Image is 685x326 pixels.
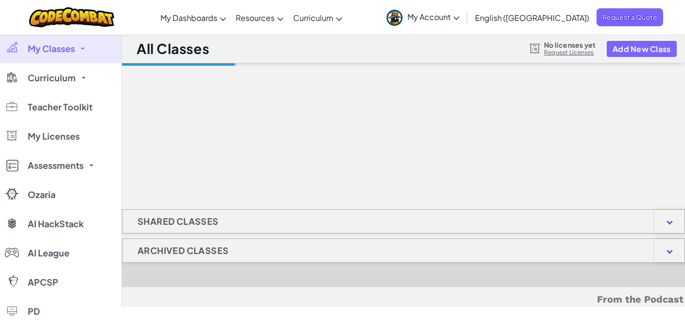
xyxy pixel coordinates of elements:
h1: All Classes [137,39,209,58]
a: Curriculum [288,4,347,31]
span: Teacher Toolkit [28,103,92,111]
h5: From the Podcast [129,292,684,307]
img: avatar [386,10,403,26]
img: CodeCombat logo [29,7,114,27]
span: My Classes [28,44,75,53]
a: My Account [382,2,464,33]
span: English ([GEOGRAPHIC_DATA]) [475,13,589,23]
a: Request Licenses [544,49,596,56]
a: Resources [231,4,288,31]
a: English ([GEOGRAPHIC_DATA]) [470,4,594,31]
span: My Dashboards [160,13,217,23]
span: Assessments [28,161,84,170]
span: My Licenses [28,132,80,141]
span: AI League [28,249,70,257]
span: My Account [407,12,459,22]
a: Request a Quote [597,8,663,26]
span: Curriculum [28,73,76,82]
h1: Shared Classes [123,209,234,234]
span: Ozaria [28,190,55,199]
span: No licenses yet [544,41,596,49]
h1: Archived Classes [123,238,244,263]
span: AI HackStack [28,219,84,228]
span: Curriculum [293,13,334,23]
span: Resources [236,13,275,23]
button: Add New Class [607,41,677,57]
a: My Dashboards [156,4,231,31]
